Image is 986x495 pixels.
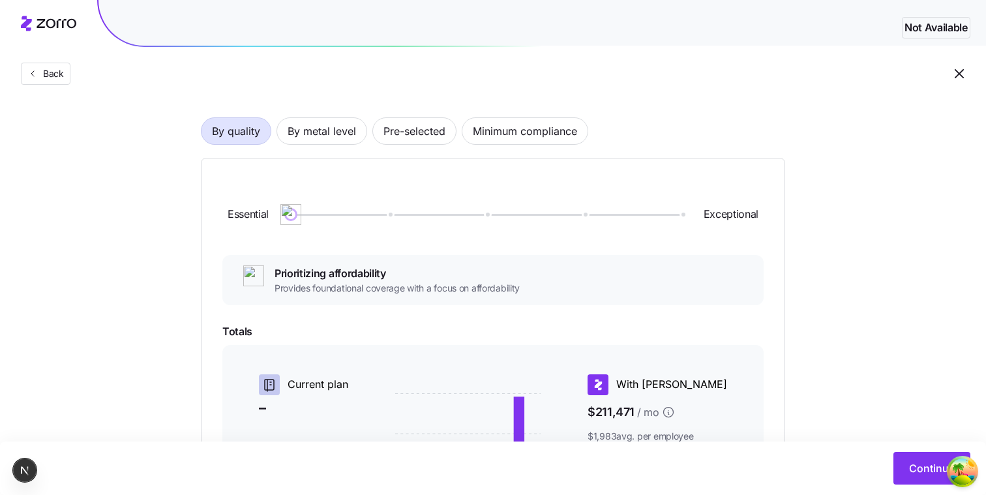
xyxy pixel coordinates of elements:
span: Not Available [904,20,968,36]
button: By quality [201,117,271,145]
span: $211,471 [588,400,727,425]
span: Essential [228,206,269,222]
span: Back [38,67,64,80]
span: By quality [212,118,260,144]
span: By metal level [288,118,356,144]
button: By metal level [276,117,367,145]
img: ai-icon.png [243,265,264,286]
div: With [PERSON_NAME] [588,374,727,395]
div: Current plan [259,374,348,395]
button: Minimum compliance [462,117,588,145]
span: – [259,400,348,415]
button: Continue [893,452,970,485]
button: Back [21,63,70,85]
span: Minimum compliance [473,118,577,144]
span: Exceptional [704,206,758,222]
span: $1,983 avg. per employee [588,430,727,443]
span: Provides foundational coverage with a focus on affordability [275,282,520,295]
span: Prioritizing affordability [275,265,520,282]
span: / mo [637,404,659,421]
button: Open Tanstack query devtools [949,458,976,485]
span: Pre-selected [383,118,445,144]
img: ai-icon.png [280,204,301,225]
span: Totals [222,323,764,340]
span: Continue [909,460,955,476]
button: Pre-selected [372,117,456,145]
